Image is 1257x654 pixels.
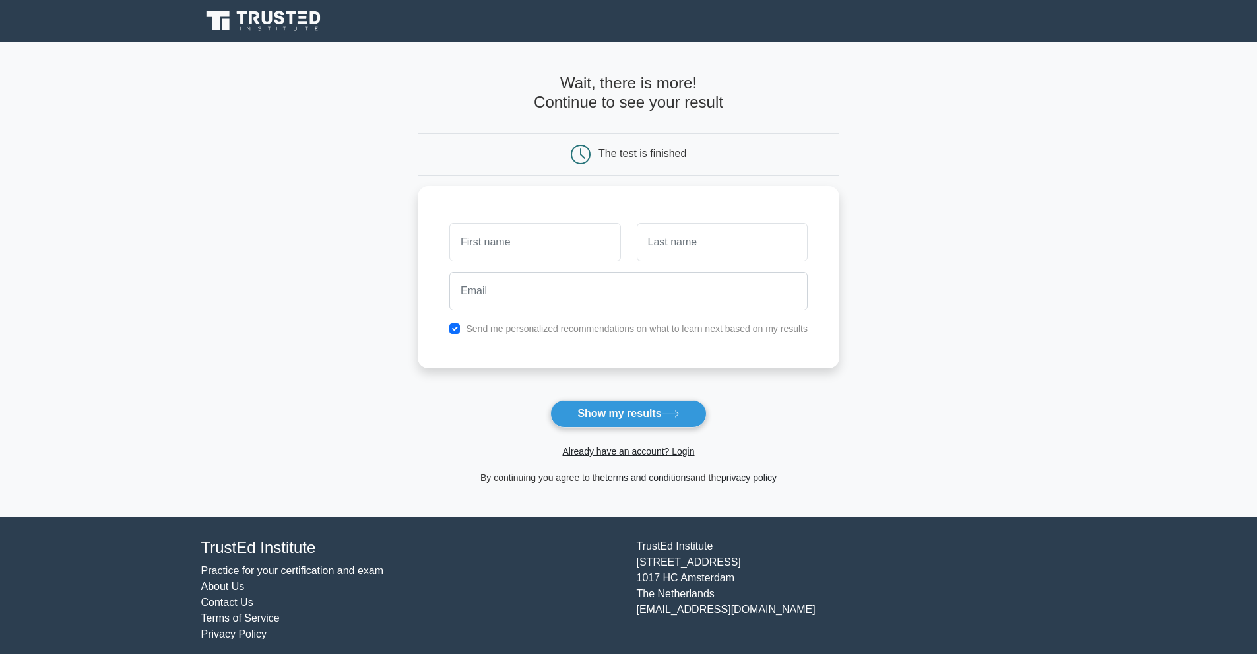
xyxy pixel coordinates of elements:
a: terms and conditions [605,473,690,483]
a: Practice for your certification and exam [201,565,384,576]
label: Send me personalized recommendations on what to learn next based on my results [466,323,808,334]
input: First name [449,223,620,261]
input: Email [449,272,808,310]
div: By continuing you agree to the and the [410,470,847,486]
button: Show my results [550,400,706,428]
a: Contact Us [201,597,253,608]
a: About Us [201,581,245,592]
h4: TrustEd Institute [201,539,621,558]
h4: Wait, there is more! Continue to see your result [418,74,839,112]
a: privacy policy [721,473,777,483]
a: Terms of Service [201,612,280,624]
a: Already have an account? Login [562,446,694,457]
div: The test is finished [598,148,686,159]
div: TrustEd Institute [STREET_ADDRESS] 1017 HC Amsterdam The Netherlands [EMAIL_ADDRESS][DOMAIN_NAME] [629,539,1064,642]
input: Last name [637,223,808,261]
a: Privacy Policy [201,628,267,639]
